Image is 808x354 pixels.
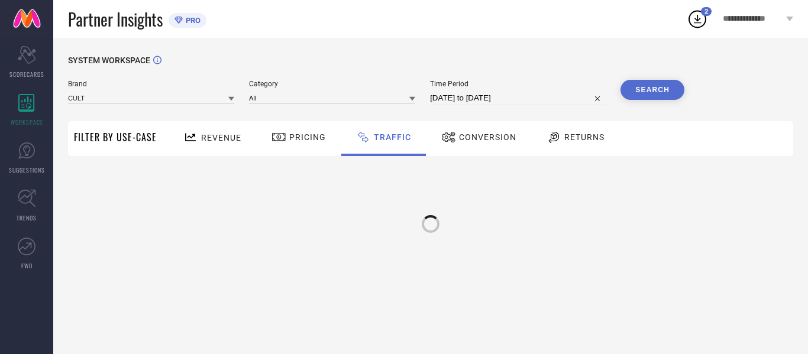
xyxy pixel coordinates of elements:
[564,132,605,142] span: Returns
[17,213,37,222] span: TRENDS
[459,132,516,142] span: Conversion
[68,80,234,88] span: Brand
[9,165,45,174] span: SUGGESTIONS
[201,133,241,142] span: Revenue
[21,261,33,270] span: FWD
[620,80,684,100] button: Search
[11,118,43,126] span: WORKSPACE
[374,132,411,142] span: Traffic
[430,80,606,88] span: Time Period
[68,7,163,31] span: Partner Insights
[687,8,708,30] div: Open download list
[183,16,201,25] span: PRO
[9,70,44,79] span: SCORECARDS
[704,8,708,15] span: 2
[289,132,326,142] span: Pricing
[74,130,157,144] span: Filter By Use-Case
[68,56,150,65] span: SYSTEM WORKSPACE
[430,91,606,105] input: Select time period
[249,80,415,88] span: Category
